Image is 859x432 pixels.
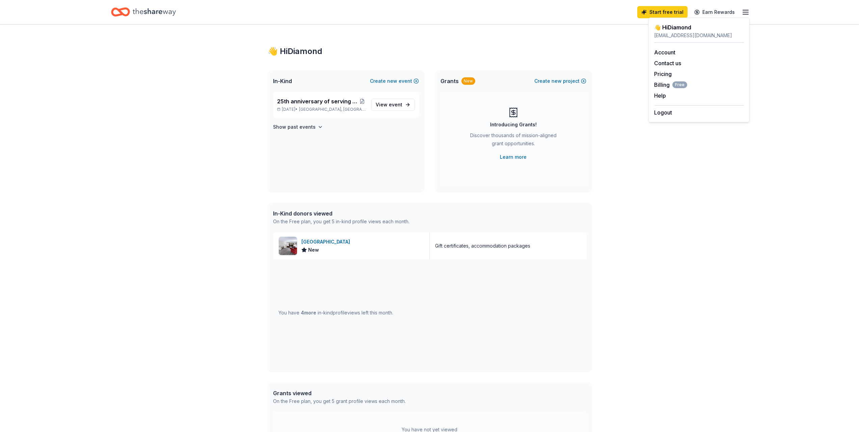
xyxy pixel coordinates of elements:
h4: Show past events [273,123,316,131]
div: On the Free plan, you get 5 grant profile views each month. [273,397,406,405]
div: In-Kind donors viewed [273,209,409,218]
div: Gift certificates, accommodation packages [435,242,530,250]
button: Contact us [654,59,681,67]
div: 👋 Hi Diamond [654,23,744,31]
div: 👋 Hi Diamond [268,46,592,57]
span: Free [672,81,687,88]
a: Home [111,4,176,20]
a: Start free trial [637,6,688,18]
span: Grants [440,77,459,85]
div: Discover thousands of mission-aligned grant opportunities. [467,131,559,150]
span: In-Kind [273,77,292,85]
button: Show past events [273,123,323,131]
a: Earn Rewards [690,6,739,18]
a: Account [654,49,675,56]
div: You have in-kind profile views left this month. [278,309,393,317]
span: new [387,77,397,85]
div: [GEOGRAPHIC_DATA] [301,238,353,246]
span: Billing [654,81,687,89]
button: BillingFree [654,81,687,89]
span: View [376,101,402,109]
div: [EMAIL_ADDRESS][DOMAIN_NAME] [654,31,744,40]
div: New [461,77,475,85]
div: Grants viewed [273,389,406,397]
p: [DATE] • [277,107,366,112]
span: [GEOGRAPHIC_DATA], [GEOGRAPHIC_DATA] [299,107,366,112]
img: Image for Western Village Inn and Casino [279,237,297,255]
button: Help [654,92,666,100]
span: 25th anniversary of serving older adults in our community [277,97,359,105]
span: new [552,77,562,85]
button: Logout [654,108,672,117]
div: Introducing Grants! [490,121,537,129]
a: View event [371,99,415,111]
div: On the Free plan, you get 5 in-kind profile views each month. [273,218,409,226]
span: New [308,246,319,254]
a: Learn more [500,153,527,161]
button: Createnewproject [534,77,586,85]
span: event [389,102,402,107]
a: Pricing [654,71,672,77]
button: Createnewevent [370,77,419,85]
span: 4 more [301,310,316,315]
